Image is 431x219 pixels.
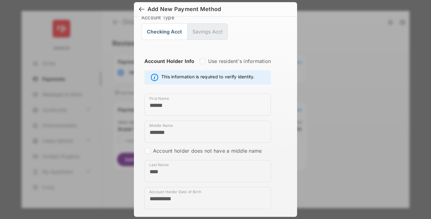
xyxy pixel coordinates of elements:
label: Use resident's information [208,58,271,64]
button: Checking Acct [142,23,187,40]
label: Account Type [141,14,290,21]
label: Account holder does not have a middle name [153,148,262,154]
strong: Account Holder Info [144,58,195,75]
div: Add New Payment Method [147,6,221,13]
button: Savings Acct [187,23,228,40]
span: This information is required to verify identity. [161,74,255,81]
